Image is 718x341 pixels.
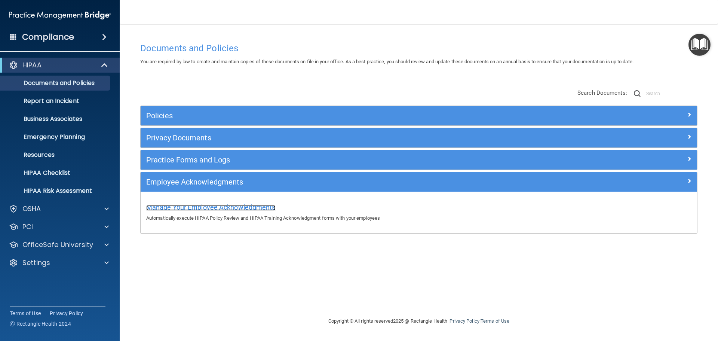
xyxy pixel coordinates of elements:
[146,154,691,166] a: Practice Forms and Logs
[9,204,109,213] a: OSHA
[146,112,552,120] h5: Policies
[22,32,74,42] h4: Compliance
[146,134,552,142] h5: Privacy Documents
[449,318,479,324] a: Privacy Policy
[146,176,691,188] a: Employee Acknowledgments
[5,187,107,195] p: HIPAA Risk Assessment
[10,310,41,317] a: Terms of Use
[146,156,552,164] h5: Practice Forms and Logs
[5,115,107,123] p: Business Associates
[5,97,107,105] p: Report an Incident
[5,151,107,159] p: Resources
[9,240,109,249] a: OfficeSafe University
[146,203,276,211] span: Manage Your Employee Acknowledgments
[9,8,111,23] img: PMB logo
[22,240,93,249] p: OfficeSafe University
[146,132,691,144] a: Privacy Documents
[50,310,83,317] a: Privacy Policy
[140,59,633,64] span: You are required by law to create and maintain copies of these documents on file in your office. ...
[9,258,109,267] a: Settings
[481,318,509,324] a: Terms of Use
[22,204,41,213] p: OSHA
[146,110,691,122] a: Policies
[146,178,552,186] h5: Employee Acknowledgments
[577,89,627,96] span: Search Documents:
[22,258,50,267] p: Settings
[5,79,107,87] p: Documents and Policies
[5,133,107,141] p: Emergency Planning
[22,222,33,231] p: PCI
[282,309,555,333] div: Copyright © All rights reserved 2025 @ Rectangle Health | |
[140,43,697,53] h4: Documents and Policies
[5,169,107,177] p: HIPAA Checklist
[9,222,109,231] a: PCI
[146,214,691,223] p: Automatically execute HIPAA Policy Review and HIPAA Training Acknowledgment forms with your emplo...
[688,34,711,56] button: Open Resource Center
[146,205,276,211] a: Manage Your Employee Acknowledgments
[646,88,697,99] input: Search
[634,90,641,97] img: ic-search.3b580494.png
[9,61,108,70] a: HIPAA
[22,61,42,70] p: HIPAA
[10,320,71,328] span: Ⓒ Rectangle Health 2024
